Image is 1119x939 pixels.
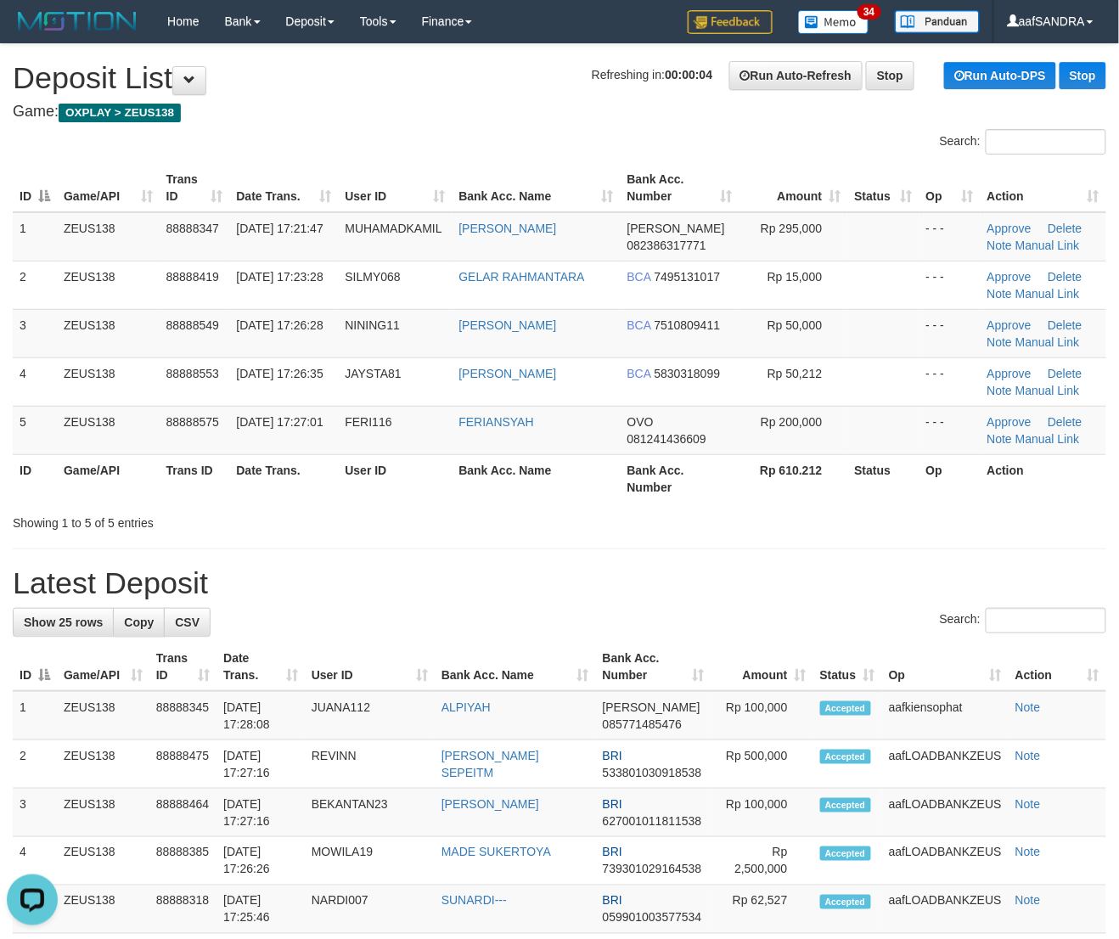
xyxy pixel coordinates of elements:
td: - - - [919,212,981,261]
td: Rp 100,000 [711,789,813,837]
a: Stop [1060,62,1106,89]
span: Show 25 rows [24,616,103,629]
span: 88888419 [166,270,219,284]
td: 88888464 [149,789,216,837]
span: 88888553 [166,367,219,380]
th: Rp 610.212 [739,454,847,503]
th: Bank Acc. Number: activate to sort column ascending [596,643,711,691]
th: ID [13,454,57,503]
span: Copy 082386317771 to clipboard [627,239,706,252]
span: [DATE] 17:26:35 [236,367,323,380]
span: Rp 50,000 [768,318,823,332]
a: Note [987,335,1013,349]
th: User ID: activate to sort column ascending [305,643,435,691]
th: Op [919,454,981,503]
img: Feedback.jpg [688,10,773,34]
td: [DATE] 17:28:08 [216,691,305,740]
a: Run Auto-Refresh [729,61,863,90]
td: aafkiensophat [882,691,1009,740]
td: aafLOADBANKZEUS [882,789,1009,837]
a: Note [987,287,1013,301]
span: Copy 533801030918538 to clipboard [603,766,702,779]
th: User ID: activate to sort column ascending [338,164,452,212]
span: Copy 5830318099 to clipboard [655,367,721,380]
th: Trans ID [160,454,230,503]
td: ZEUS138 [57,406,160,454]
a: MADE SUKERTOYA [441,846,551,859]
span: Copy 059901003577534 to clipboard [603,911,702,925]
img: Button%20Memo.svg [798,10,869,34]
a: Delete [1048,318,1082,332]
th: Date Trans.: activate to sort column ascending [216,643,305,691]
td: ZEUS138 [57,837,149,886]
a: SUNARDI--- [441,894,507,908]
td: - - - [919,357,981,406]
span: 34 [858,4,880,20]
a: CSV [164,608,211,637]
span: 88888575 [166,415,219,429]
td: 3 [13,309,57,357]
span: BCA [627,270,651,284]
td: Rp 500,000 [711,740,813,789]
span: Accepted [820,701,871,716]
td: 2 [13,261,57,309]
td: 88888345 [149,691,216,740]
a: [PERSON_NAME] [441,797,539,811]
a: Delete [1048,222,1082,235]
th: Bank Acc. Name [452,454,620,503]
span: Copy 085771485476 to clipboard [603,717,682,731]
span: [DATE] 17:23:28 [236,270,323,284]
th: Status: activate to sort column ascending [847,164,919,212]
td: aafLOADBANKZEUS [882,837,1009,886]
a: Approve [987,318,1032,332]
td: NARDI007 [305,886,435,934]
a: Copy [113,608,165,637]
span: Copy 739301029164538 to clipboard [603,863,702,876]
td: MOWILA19 [305,837,435,886]
a: Delete [1048,270,1082,284]
td: - - - [919,406,981,454]
td: 1 [13,212,57,261]
button: Open LiveChat chat widget [7,7,58,58]
span: BRI [603,749,622,762]
span: Accepted [820,798,871,812]
span: OVO [627,415,654,429]
td: REVINN [305,740,435,789]
a: Manual Link [1015,335,1080,349]
td: aafLOADBANKZEUS [882,740,1009,789]
td: [DATE] 17:27:16 [216,740,305,789]
td: ZEUS138 [57,691,149,740]
span: 88888347 [166,222,219,235]
th: Op: activate to sort column ascending [919,164,981,212]
img: panduan.png [895,10,980,33]
a: Manual Link [1015,287,1080,301]
td: ZEUS138 [57,789,149,837]
td: aafLOADBANKZEUS [882,886,1009,934]
a: Note [987,239,1013,252]
span: [DATE] 17:26:28 [236,318,323,332]
td: 5 [13,406,57,454]
a: [PERSON_NAME] SEPEITM [441,749,539,779]
a: Delete [1048,415,1082,429]
a: Manual Link [1015,432,1080,446]
span: OXPLAY > ZEUS138 [59,104,181,122]
a: Note [1015,749,1041,762]
td: ZEUS138 [57,309,160,357]
th: Amount: activate to sort column ascending [739,164,847,212]
td: 1 [13,691,57,740]
a: Show 25 rows [13,608,114,637]
td: - - - [919,261,981,309]
th: Bank Acc. Number: activate to sort column ascending [621,164,739,212]
span: Refreshing in: [592,68,712,82]
a: Approve [987,415,1032,429]
span: [DATE] 17:27:01 [236,415,323,429]
th: ID: activate to sort column descending [13,164,57,212]
strong: 00:00:04 [665,68,712,82]
td: 88888475 [149,740,216,789]
th: Status [847,454,919,503]
td: ZEUS138 [57,357,160,406]
th: ID: activate to sort column descending [13,643,57,691]
td: ZEUS138 [57,261,160,309]
span: [PERSON_NAME] [603,700,700,714]
span: NINING11 [345,318,400,332]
